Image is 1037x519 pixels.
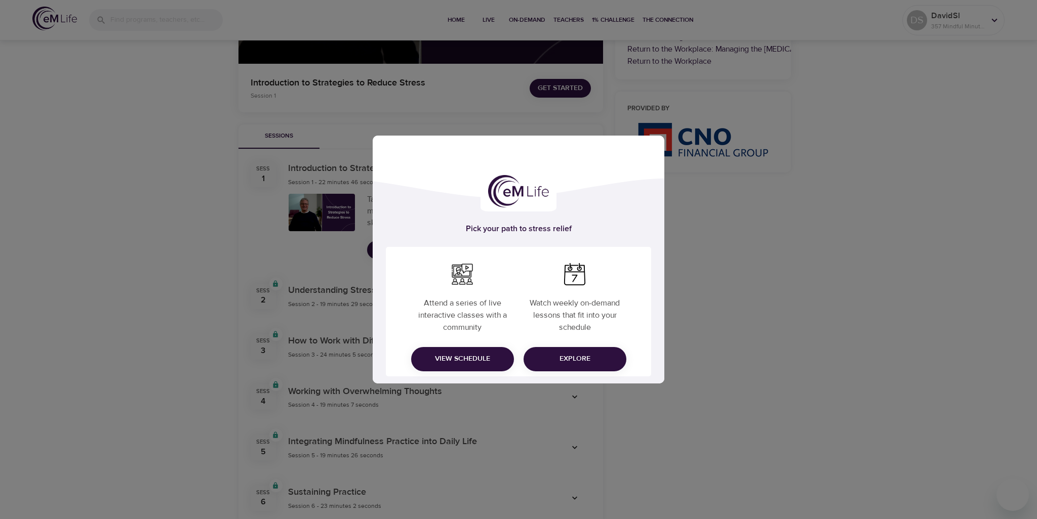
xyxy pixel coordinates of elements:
img: webimar.png [451,263,473,285]
p: Watch weekly on-demand lessons that fit into your schedule [521,289,629,337]
img: week.png [564,263,586,285]
p: Attend a series of live interactive classes with a community [408,289,516,337]
button: Explore [524,347,626,371]
span: Explore [532,353,618,365]
img: logo [488,175,549,207]
h5: Pick your path to stress relief [386,224,651,234]
button: View Schedule [411,347,514,371]
span: View Schedule [419,353,506,365]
